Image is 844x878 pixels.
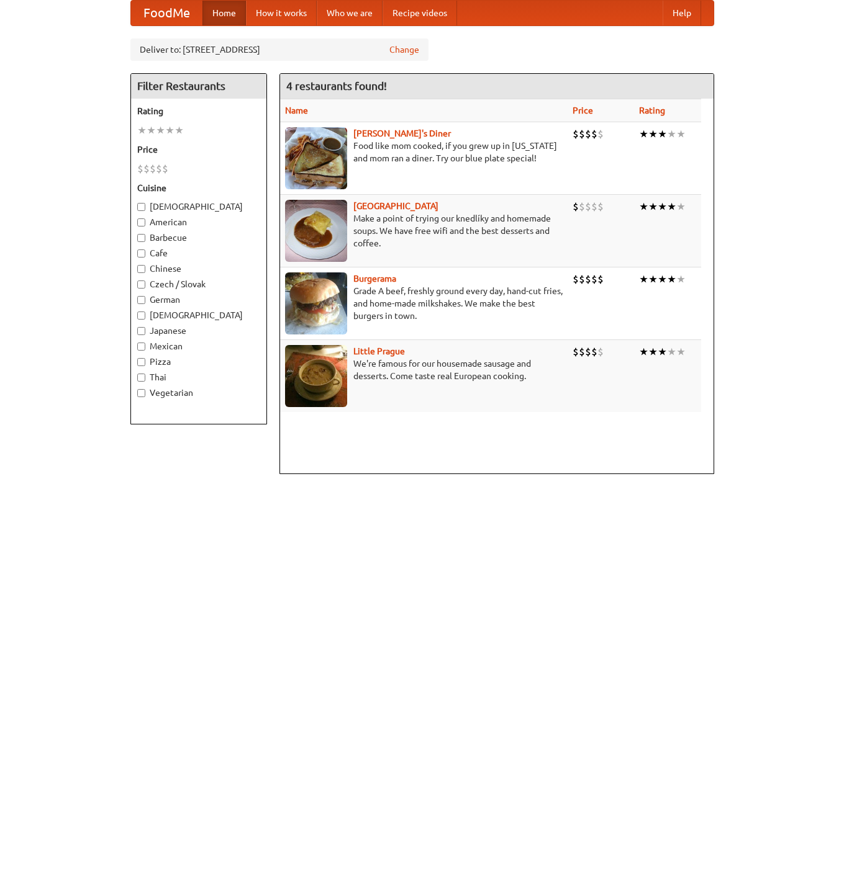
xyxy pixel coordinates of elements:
[648,200,658,213] li: ★
[137,247,260,259] label: Cafe
[585,272,591,286] li: $
[597,200,604,213] li: $
[131,74,266,99] h4: Filter Restaurants
[165,123,175,137] li: ★
[246,1,317,25] a: How it works
[676,272,686,286] li: ★
[573,345,579,359] li: $
[667,200,676,213] li: ★
[353,128,451,138] a: [PERSON_NAME]'s Diner
[156,162,162,176] li: $
[137,262,260,275] label: Chinese
[676,345,686,359] li: ★
[137,278,260,290] label: Czech / Slovak
[285,200,347,262] img: czechpoint.jpg
[573,200,579,213] li: $
[639,105,665,115] a: Rating
[137,182,260,194] h5: Cuisine
[137,265,145,273] input: Chinese
[591,200,597,213] li: $
[147,123,156,137] li: ★
[137,231,260,244] label: Barbecue
[648,272,658,286] li: ★
[143,162,150,176] li: $
[137,387,260,399] label: Vegetarian
[667,272,676,286] li: ★
[202,1,246,25] a: Home
[579,200,585,213] li: $
[137,280,145,289] input: Czech / Slovak
[648,127,658,141] li: ★
[137,340,260,352] label: Mexican
[137,143,260,156] h5: Price
[676,127,686,141] li: ★
[137,374,145,382] input: Thai
[137,162,143,176] li: $
[573,127,579,141] li: $
[285,105,308,115] a: Name
[597,272,604,286] li: $
[579,345,585,359] li: $
[285,285,563,322] p: Grade A beef, freshly ground every day, hand-cut fries, and home-made milkshakes. We make the bes...
[137,309,260,321] label: [DEMOGRAPHIC_DATA]
[162,162,168,176] li: $
[658,345,667,359] li: ★
[591,127,597,141] li: $
[285,212,563,249] p: Make a point of trying our knedlíky and homemade soups. We have free wifi and the best desserts a...
[383,1,457,25] a: Recipe videos
[285,127,347,189] img: sallys.jpg
[137,200,260,213] label: [DEMOGRAPHIC_DATA]
[579,272,585,286] li: $
[663,1,701,25] a: Help
[658,127,667,141] li: ★
[137,311,145,320] input: [DEMOGRAPHIC_DATA]
[353,346,405,356] a: Little Prague
[286,80,387,92] ng-pluralize: 4 restaurants found!
[137,249,145,258] input: Cafe
[389,43,419,56] a: Change
[137,203,145,211] input: [DEMOGRAPHIC_DATA]
[285,272,347,334] img: burgerama.jpg
[137,105,260,117] h5: Rating
[137,325,260,337] label: Japanese
[137,356,260,368] label: Pizza
[137,234,145,242] input: Barbecue
[667,127,676,141] li: ★
[150,162,156,176] li: $
[639,127,648,141] li: ★
[639,200,648,213] li: ★
[591,345,597,359] li: $
[137,218,145,226] input: American
[317,1,383,25] a: Who we are
[137,123,147,137] li: ★
[648,345,658,359] li: ★
[285,357,563,382] p: We're famous for our housemade sausage and desserts. Come taste real European cooking.
[353,274,396,284] a: Burgerama
[137,371,260,383] label: Thai
[137,358,145,366] input: Pizza
[667,345,676,359] li: ★
[137,216,260,228] label: American
[156,123,165,137] li: ★
[285,140,563,164] p: Food like mom cooked, if you grew up in [US_STATE] and mom ran a diner. Try our blue plate special!
[597,127,604,141] li: $
[573,105,593,115] a: Price
[137,296,145,304] input: German
[597,345,604,359] li: $
[353,201,438,211] a: [GEOGRAPHIC_DATA]
[131,1,202,25] a: FoodMe
[591,272,597,286] li: $
[573,272,579,286] li: $
[137,327,145,335] input: Japanese
[658,272,667,286] li: ★
[639,345,648,359] li: ★
[676,200,686,213] li: ★
[175,123,184,137] li: ★
[137,293,260,306] label: German
[285,345,347,407] img: littleprague.jpg
[639,272,648,286] li: ★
